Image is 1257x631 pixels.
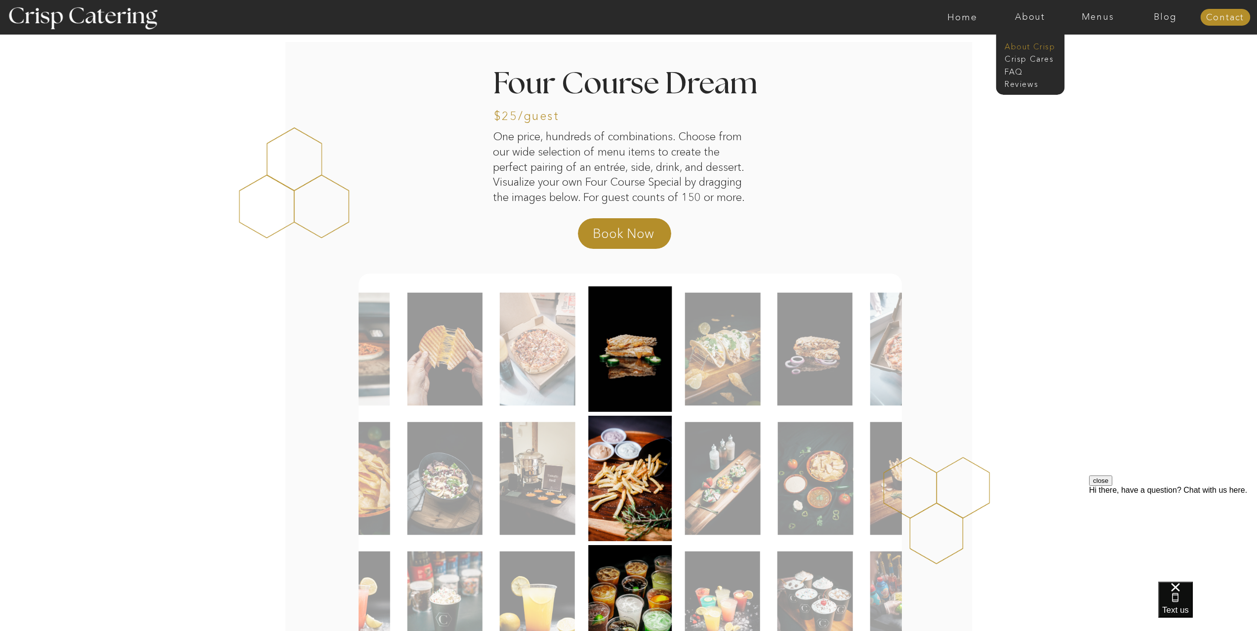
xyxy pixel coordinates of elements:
[996,12,1064,22] a: About
[494,110,576,124] h3: $25/guest
[1005,41,1061,50] a: About Crisp
[1089,475,1257,594] iframe: podium webchat widget prompt
[1132,12,1199,22] a: Blog
[1005,66,1054,76] a: faq
[1158,582,1257,631] iframe: podium webchat widget bubble
[929,12,996,22] a: Home
[593,225,680,248] a: Book Now
[1005,79,1054,88] a: Reviews
[493,70,765,103] h2: Four Course Dream
[1005,53,1061,63] a: Crisp Cares
[1200,13,1250,23] a: Contact
[1064,12,1132,22] a: Menus
[493,129,755,193] p: One price, hundreds of combinations. Choose from our wide selection of menu items to create the p...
